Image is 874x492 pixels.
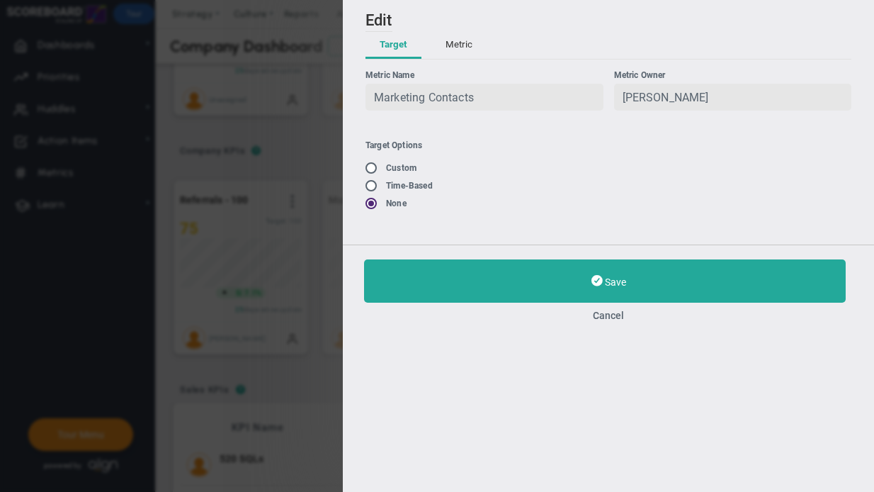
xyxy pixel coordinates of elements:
label: None [386,199,407,208]
label: Custom [386,163,416,173]
label: Time-Based [386,181,433,191]
span: Edit [365,11,392,29]
span: Target Options [365,140,422,150]
button: Cancel [364,310,853,321]
span: Marketing Contacts [374,91,474,104]
button: Metric [431,32,487,59]
button: Target [365,32,421,59]
button: Save [364,259,846,303]
div: Metric Owner [614,70,852,80]
div: Metric Name [365,70,603,80]
span: [PERSON_NAME] [623,91,709,104]
span: Save [605,276,626,288]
